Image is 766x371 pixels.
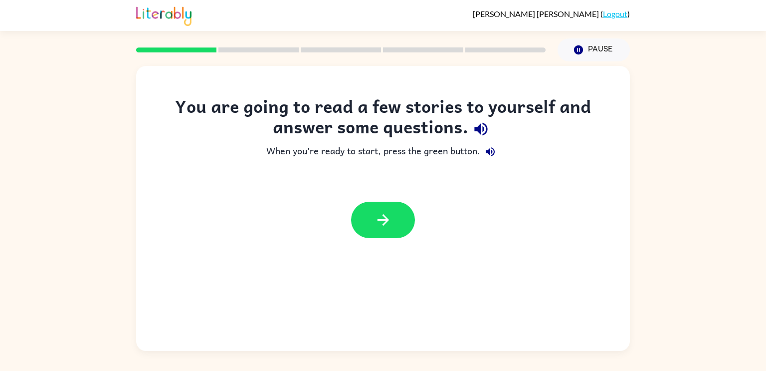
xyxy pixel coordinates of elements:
[156,96,610,142] div: You are going to read a few stories to yourself and answer some questions.
[603,9,627,18] a: Logout
[473,9,630,18] div: ( )
[558,38,630,61] button: Pause
[136,4,191,26] img: Literably
[156,142,610,162] div: When you're ready to start, press the green button.
[473,9,600,18] span: [PERSON_NAME] [PERSON_NAME]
